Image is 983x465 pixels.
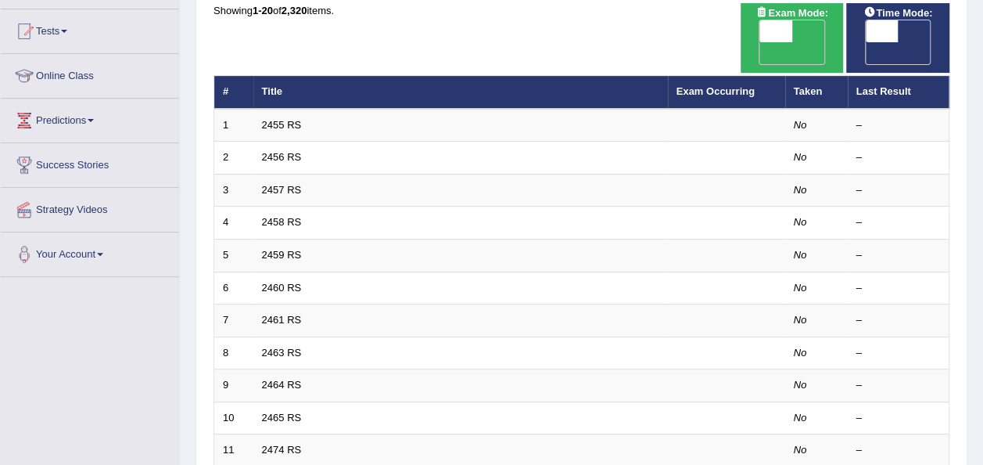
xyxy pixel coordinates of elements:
[794,314,807,326] em: No
[856,346,941,361] div: –
[214,207,253,240] td: 4
[856,313,941,328] div: –
[262,119,302,131] a: 2455 RS
[262,151,302,163] a: 2456 RS
[214,174,253,207] td: 3
[262,216,302,228] a: 2458 RS
[253,5,273,16] b: 1-20
[214,305,253,337] td: 7
[857,5,938,21] span: Time Mode:
[794,444,807,456] em: No
[794,249,807,261] em: No
[856,443,941,458] div: –
[262,444,302,456] a: 2474 RS
[1,54,179,93] a: Online Class
[282,5,307,16] b: 2,320
[262,282,302,294] a: 2460 RS
[856,248,941,263] div: –
[1,99,179,138] a: Predictions
[214,337,253,369] td: 8
[794,412,807,424] em: No
[794,282,807,294] em: No
[856,378,941,393] div: –
[262,249,302,261] a: 2459 RS
[794,216,807,228] em: No
[1,188,179,227] a: Strategy Videos
[856,118,941,133] div: –
[214,142,253,175] td: 2
[794,347,807,359] em: No
[856,215,941,230] div: –
[1,143,179,182] a: Success Stories
[214,109,253,142] td: 1
[856,411,941,426] div: –
[214,76,253,109] th: #
[749,5,834,21] span: Exam Mode:
[856,150,941,165] div: –
[785,76,848,109] th: Taken
[676,85,755,97] a: Exam Occurring
[214,369,253,402] td: 9
[741,3,844,73] div: Show exams occurring in exams
[262,347,302,359] a: 2463 RS
[214,240,253,272] td: 5
[848,76,949,109] th: Last Result
[253,76,668,109] th: Title
[262,314,302,326] a: 2461 RS
[794,119,807,131] em: No
[794,184,807,196] em: No
[213,3,949,18] div: Showing of items.
[794,379,807,391] em: No
[262,184,302,196] a: 2457 RS
[794,151,807,163] em: No
[856,281,941,296] div: –
[214,272,253,305] td: 6
[856,183,941,198] div: –
[214,402,253,434] td: 10
[1,232,179,272] a: Your Account
[262,412,302,424] a: 2465 RS
[1,9,179,49] a: Tests
[262,379,302,391] a: 2464 RS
